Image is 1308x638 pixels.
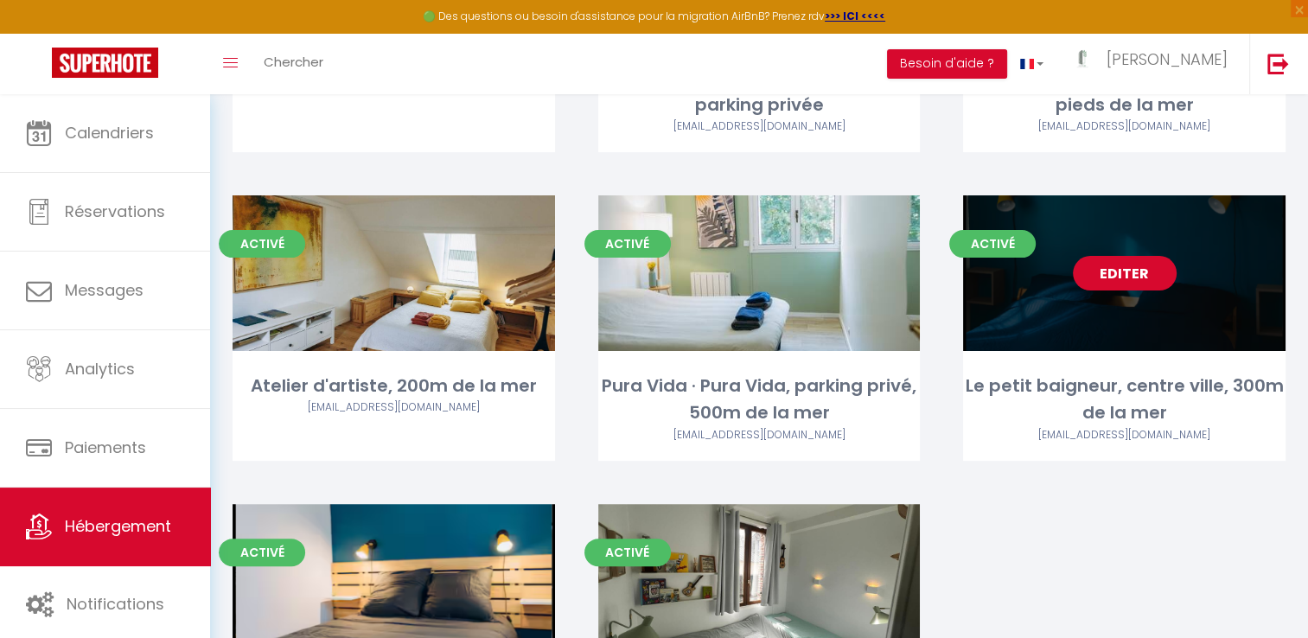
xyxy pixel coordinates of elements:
span: Hébergement [65,515,171,537]
a: Editer [1073,256,1177,290]
img: logout [1267,53,1289,74]
a: Chercher [251,34,336,94]
span: Paiements [65,437,146,458]
span: Activé [584,539,671,566]
div: Airbnb [233,399,555,416]
img: Super Booking [52,48,158,78]
a: ... [PERSON_NAME] [1056,34,1249,94]
div: Airbnb [963,118,1286,135]
div: Atelier d'artiste, 200m de la mer [233,373,555,399]
span: Activé [219,539,305,566]
div: Airbnb [598,427,921,443]
span: Calendriers [65,122,154,144]
span: Réservations [65,201,165,222]
span: Activé [219,230,305,258]
span: Notifications [67,593,164,615]
button: Besoin d'aide ? [887,49,1007,79]
span: Activé [949,230,1036,258]
a: >>> ICI <<<< [825,9,885,23]
span: Analytics [65,358,135,380]
div: Le petit baigneur, centre ville, 300m de la mer [963,373,1286,427]
span: [PERSON_NAME] [1107,48,1228,70]
span: Activé [584,230,671,258]
img: ... [1069,49,1095,69]
div: Airbnb [598,118,921,135]
div: Airbnb [963,427,1286,443]
span: Chercher [264,53,323,71]
span: Messages [65,279,144,301]
div: Pura Vida · Pura Vida, parking privé, 500m de la mer [598,373,921,427]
